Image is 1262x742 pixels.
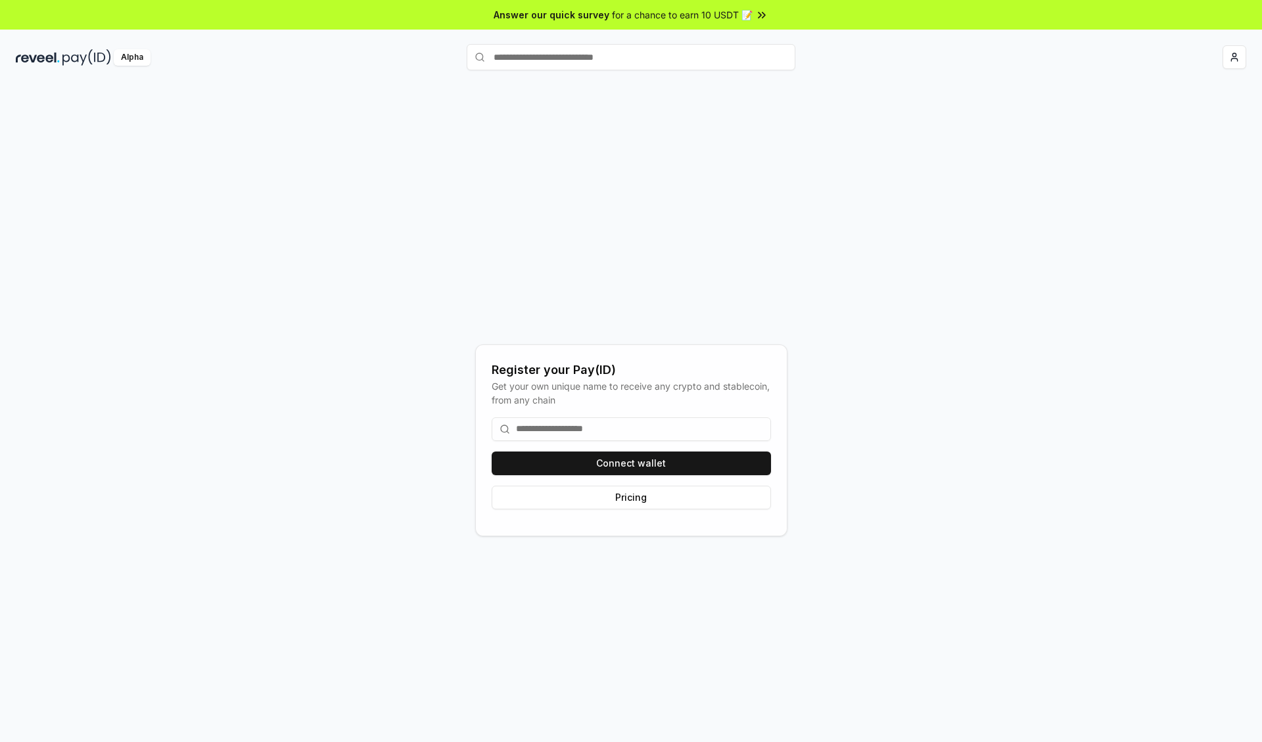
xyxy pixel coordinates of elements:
div: Alpha [114,49,151,66]
div: Get your own unique name to receive any crypto and stablecoin, from any chain [492,379,771,407]
img: reveel_dark [16,49,60,66]
div: Register your Pay(ID) [492,361,771,379]
span: Answer our quick survey [494,8,609,22]
button: Connect wallet [492,452,771,475]
img: pay_id [62,49,111,66]
span: for a chance to earn 10 USDT 📝 [612,8,753,22]
button: Pricing [492,486,771,509]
